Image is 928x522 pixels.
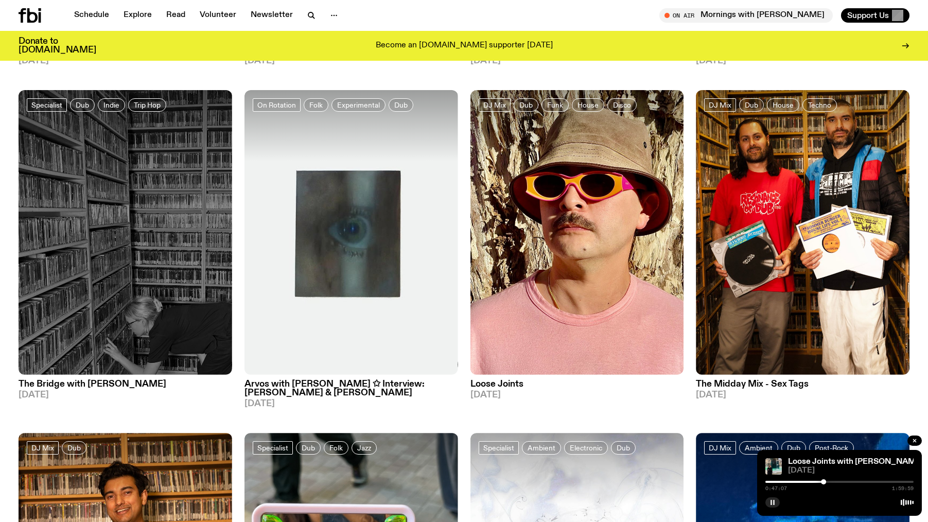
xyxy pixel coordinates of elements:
a: DJ Mix [704,98,736,112]
span: On Rotation [257,101,296,109]
a: Post-Rock [809,441,854,455]
a: Loose Joints[DATE] [470,375,684,399]
span: [DATE] [244,57,458,65]
a: Dub [62,441,86,455]
span: Indie [103,101,119,109]
a: Disco [607,98,637,112]
a: Folk [324,441,348,455]
a: DJ Mix [704,441,736,455]
span: Dub [302,444,315,451]
a: DJ Mix [479,98,511,112]
a: Loose Joints with [PERSON_NAME] [788,458,923,466]
a: Dub [739,98,764,112]
span: [DATE] [244,399,458,408]
a: Newsletter [244,8,299,23]
a: Specialist [27,98,67,112]
a: Electronic [564,441,608,455]
span: Funk [547,101,563,109]
span: Electronic [570,444,602,451]
h3: The Midday Mix - Sex Tags [696,380,909,389]
img: artworks from the with tomorrow show an eye with a strip of light over it and on the left is a pe... [244,90,458,375]
a: Dub [611,441,636,455]
a: Experimental [331,98,386,112]
span: 1:59:59 [892,486,914,491]
span: Experimental [337,101,380,109]
a: Jazz [352,441,377,455]
span: Disco [613,101,631,109]
span: Techno [808,101,831,109]
span: DJ Mix [709,444,731,451]
span: 0:47:07 [765,486,787,491]
span: [DATE] [19,57,232,65]
span: Dub [519,101,533,109]
a: DJ Mix [27,441,59,455]
span: DJ Mix [483,101,506,109]
span: Support Us [847,11,889,20]
span: Post-Rock [815,444,848,451]
a: Arvos with [PERSON_NAME] ✩ Interview: [PERSON_NAME] & [PERSON_NAME][DATE] [244,375,458,408]
span: [DATE] [696,391,909,399]
h3: Donate to [DOMAIN_NAME] [19,37,96,55]
button: Support Us [841,8,909,23]
span: Trip Hop [134,101,161,109]
a: On Rotation [253,98,301,112]
img: Tyson stands in front of a paperbark tree wearing orange sunglasses, a suede bucket hat and a pin... [470,90,684,375]
span: Dub [67,444,81,451]
a: Dub [389,98,413,112]
a: Dub [781,441,806,455]
span: [DATE] [696,57,909,65]
a: Techno [802,98,837,112]
a: The Bridge with [PERSON_NAME][DATE] [19,375,232,399]
a: Ambient [522,441,561,455]
span: [DATE] [19,391,232,399]
span: Ambient [528,444,555,451]
span: DJ Mix [31,444,54,451]
a: Specialist [479,441,519,455]
a: Read [160,8,191,23]
a: House [767,98,799,112]
span: Specialist [31,101,62,109]
span: Folk [309,101,323,109]
a: Schedule [68,8,115,23]
a: Specialist [253,441,293,455]
span: Dub [76,101,89,109]
a: Trip Hop [128,98,166,112]
h3: The Bridge with [PERSON_NAME] [19,380,232,389]
a: Explore [117,8,158,23]
span: Dub [394,101,408,109]
a: Indie [98,98,125,112]
h3: Arvos with [PERSON_NAME] ✩ Interview: [PERSON_NAME] & [PERSON_NAME] [244,380,458,397]
span: House [773,101,794,109]
a: Ambient [739,441,778,455]
a: Dub [70,98,95,112]
h3: Loose Joints [470,380,684,389]
span: Jazz [357,444,371,451]
button: On AirMornings with [PERSON_NAME] [659,8,833,23]
a: Dub [514,98,538,112]
span: [DATE] [470,57,684,65]
span: Dub [745,101,758,109]
span: Specialist [257,444,288,451]
span: Ambient [745,444,773,451]
span: [DATE] [470,391,684,399]
span: Dub [787,444,800,451]
a: Folk [304,98,328,112]
a: House [572,98,604,112]
span: Specialist [483,444,514,451]
p: Become an [DOMAIN_NAME] supporter [DATE] [376,41,553,50]
a: The Midday Mix - Sex Tags[DATE] [696,375,909,399]
span: House [577,101,599,109]
span: Dub [617,444,630,451]
a: Dub [296,441,321,455]
a: Volunteer [194,8,242,23]
span: [DATE] [788,467,914,475]
span: Folk [329,444,343,451]
span: DJ Mix [709,101,731,109]
a: Funk [541,98,569,112]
